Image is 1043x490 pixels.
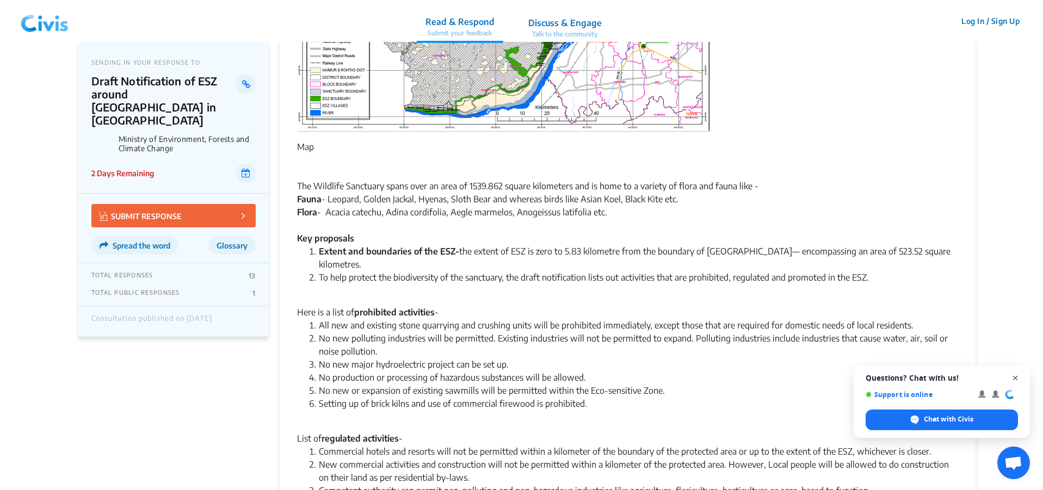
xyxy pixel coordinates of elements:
li: No new polluting industries will be permitted. Existing industries will not be permitted to expan... [319,332,958,358]
div: The Wildlife Sanctuary spans over an area of 1539.862 square kilometers and is home to a variety ... [297,179,958,193]
p: Discuss & Engage [528,16,602,29]
strong: Flora [297,207,317,218]
p: 1 [252,289,255,297]
span: Chat with Civis [866,410,1018,430]
button: SUBMIT RESPONSE [91,204,256,227]
li: No production or processing of hazardous substances will be allowed. [319,371,958,384]
span: Support is online [866,390,971,399]
a: Open chat [997,446,1030,479]
p: SUBMIT RESPONSE [100,209,182,222]
li: No new or expansion of existing sawmills will be permitted within the Eco-sensitive Zone. [319,384,958,397]
div: Consultation published on [DATE] [91,314,212,328]
strong: regulated activities [322,433,399,444]
p: TOTAL RESPONSES [91,271,153,280]
strong: prohibited activities [354,307,435,318]
strong: Fauna [297,194,322,204]
p: Submit your feedback [425,28,495,38]
span: Glossary [217,241,248,250]
strong: Extent and boundaries of the ESZ- [319,246,459,257]
p: TOTAL PUBLIC RESPONSES [91,289,180,297]
p: 13 [249,271,256,280]
span: Chat with Civis [924,414,973,424]
p: Draft Notification of ESZ around [GEOGRAPHIC_DATA] in [GEOGRAPHIC_DATA] [91,75,237,127]
p: 2 Days Remaining [91,168,154,179]
img: Ministry of Environment, Forests and Climate Change logo [91,132,114,155]
p: SENDING IN YOUR RESPONSE TO [91,59,256,66]
div: Here is a list of - [297,306,958,319]
img: Vector.jpg [100,212,108,221]
span: Questions? Chat with us! [866,374,1018,382]
strong: Key proposals [297,233,354,244]
li: Setting up of brick kilns and use of commercial firewood is prohibited. [319,397,958,423]
button: Log In / Sign Up [954,13,1027,29]
div: List of - [297,432,958,445]
span: Spread the word [113,241,170,250]
li: To help protect the biodiversity of the sanctuary, the draft notification lists out activities th... [319,271,958,297]
p: Ministry of Environment, Forests and Climate Change [119,134,256,153]
p: Talk to the community [528,29,602,39]
div: - Acacia catechu, Adina cordifolia, Aegle marmelos, Anogeissus latifolia etc. [297,206,958,232]
li: Commercial hotels and resorts will not be permitted within a kilometer of the boundary of the pro... [319,445,958,458]
li: All new and existing stone quarrying and crushing units will be prohibited immediately, except th... [319,319,958,332]
div: - Leopard, Golden Jackal, Hyenas, Sloth Bear and whereas birds like Asian Koel, Black Kite etc. [297,193,958,206]
figcaption: Map [297,140,958,153]
p: Read & Respond [425,15,495,28]
li: New commercial activities and construction will not be permitted within a kilometer of the protec... [319,458,958,484]
li: the extent of ESZ is zero to 5.83 kilometre from the boundary of [GEOGRAPHIC_DATA]— encompassing ... [319,245,958,271]
img: navlogo.png [16,5,73,38]
button: Glossary [208,236,256,255]
button: Spread the word [91,236,178,255]
li: No new major hydroelectric project can be set up. [319,358,958,371]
